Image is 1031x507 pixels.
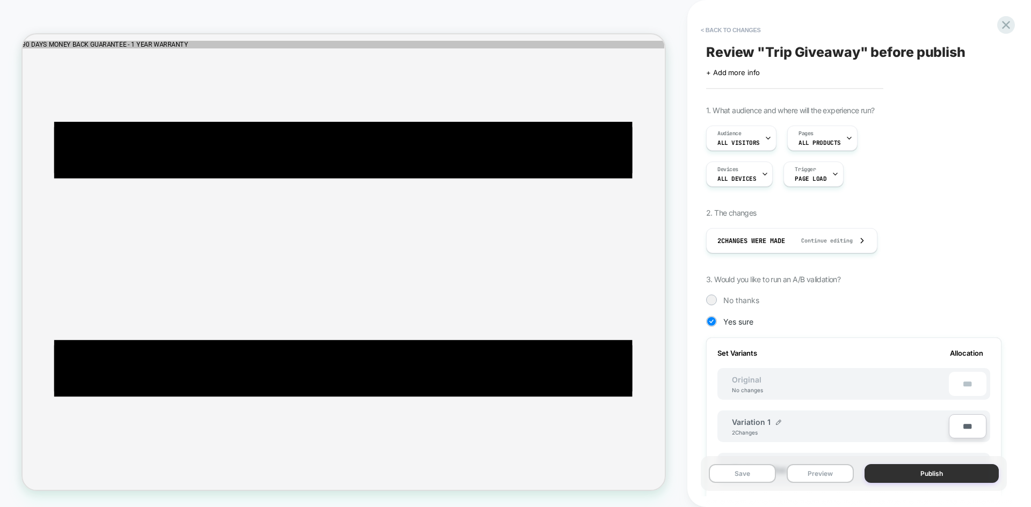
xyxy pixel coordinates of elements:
[795,166,816,173] span: Trigger
[790,237,853,244] span: Continue editing
[717,130,742,137] span: Audience
[717,175,756,182] span: ALL DEVICES
[950,349,983,357] span: Allocation
[865,464,999,483] button: Publish
[717,139,760,146] span: All Visitors
[717,237,785,245] span: 2 Changes were made
[723,317,753,326] span: Yes sure
[732,429,764,436] div: 2 Changes
[709,464,776,483] button: Save
[706,208,757,217] span: 2. The changes
[787,464,854,483] button: Preview
[706,44,965,60] span: Review " Trip Giveaway " before publish
[721,375,772,384] span: Original
[706,275,840,284] span: 3. Would you like to run an A/B validation?
[706,68,760,77] span: + Add more info
[721,387,774,393] div: No changes
[695,21,766,39] button: < Back to changes
[798,139,841,146] span: ALL PRODUCTS
[798,130,814,137] span: Pages
[706,106,874,115] span: 1. What audience and where will the experience run?
[776,420,781,425] img: edit
[795,175,826,182] span: Page Load
[717,166,738,173] span: Devices
[717,349,757,357] span: Set Variants
[732,417,771,427] span: Variation 1
[723,296,759,305] span: No thanks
